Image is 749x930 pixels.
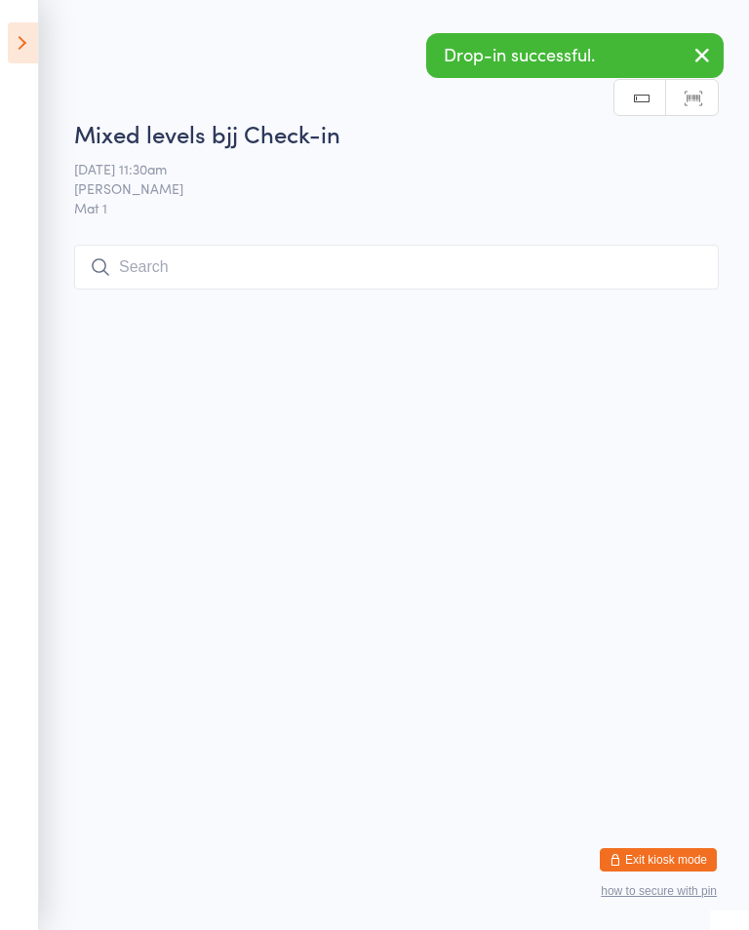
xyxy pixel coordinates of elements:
h2: Mixed levels bjj Check-in [74,117,719,149]
input: Search [74,245,719,290]
span: Mat 1 [74,198,719,217]
button: how to secure with pin [601,884,717,898]
span: [PERSON_NAME] [74,178,689,198]
span: [DATE] 11:30am [74,159,689,178]
button: Exit kiosk mode [600,848,717,872]
div: Drop-in successful. [426,33,724,78]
